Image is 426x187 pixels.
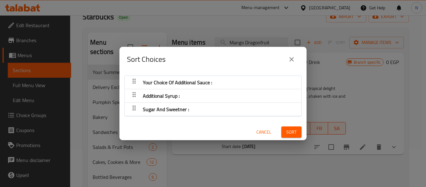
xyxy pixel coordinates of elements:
button: Sugar And Sweetner : [128,104,298,115]
button: Additional Syrup : [128,91,298,101]
span: Sugar And Sweetner : [143,105,189,114]
button: Your Choice Of Additional Sauce : [128,77,298,88]
span: Additional Syrup : [143,91,180,101]
span: Your Choice Of Additional Sauce : [143,78,212,87]
button: Cancel [254,126,274,138]
h2: Sort Choices [127,54,166,64]
span: Cancel [256,128,271,136]
button: close [284,52,299,67]
div: Additional Syrup : [125,89,301,103]
button: Sort [281,126,302,138]
div: Sugar And Sweetner : [125,103,301,116]
span: Sort [286,128,297,136]
div: Your Choice Of Additional Sauce : [125,76,301,89]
